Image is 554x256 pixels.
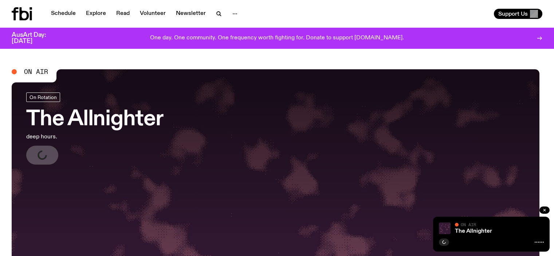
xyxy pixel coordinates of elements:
a: On Rotation [26,92,60,102]
span: On Rotation [30,94,57,100]
span: On Air [461,222,476,227]
a: The Allnighter [455,228,492,234]
a: Explore [82,9,110,19]
span: Support Us [498,11,528,17]
p: deep hours. [26,133,163,141]
p: One day. One community. One frequency worth fighting for. Donate to support [DOMAIN_NAME]. [150,35,404,42]
a: Read [112,9,134,19]
h3: The Allnighter [26,109,163,130]
button: Support Us [494,9,542,19]
h3: AusArt Day: [DATE] [12,32,58,44]
a: The Allnighterdeep hours. [26,92,163,165]
a: Schedule [47,9,80,19]
a: Volunteer [135,9,170,19]
a: Newsletter [172,9,210,19]
span: On Air [24,68,48,75]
